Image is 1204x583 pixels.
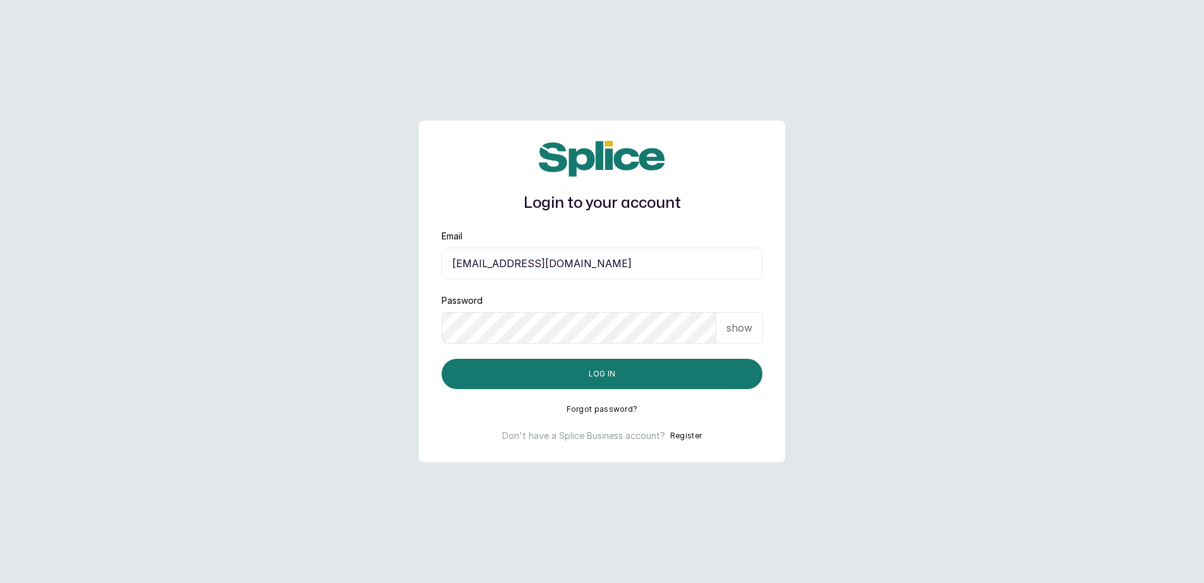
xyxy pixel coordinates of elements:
p: show [726,320,752,335]
input: email@acme.com [442,248,762,279]
button: Forgot password? [567,404,638,414]
button: Register [670,430,702,442]
button: Log in [442,359,762,389]
label: Email [442,230,462,243]
label: Password [442,294,483,307]
h1: Login to your account [442,192,762,215]
p: Don't have a Splice Business account? [502,430,665,442]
